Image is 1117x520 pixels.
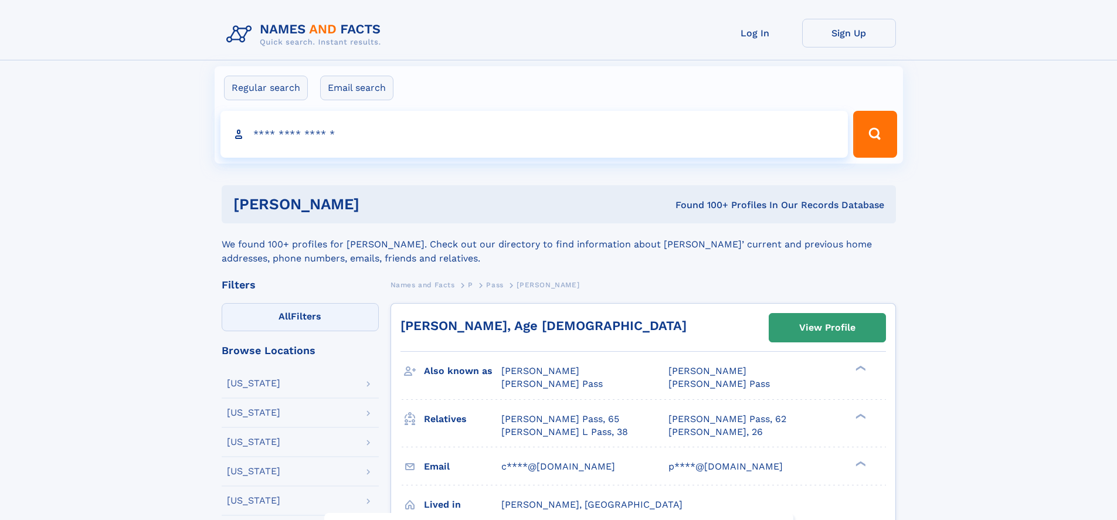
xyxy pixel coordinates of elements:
[668,413,786,426] a: [PERSON_NAME] Pass, 62
[769,314,885,342] a: View Profile
[222,345,379,356] div: Browse Locations
[424,361,501,381] h3: Also known as
[799,314,855,341] div: View Profile
[320,76,393,100] label: Email search
[517,199,884,212] div: Found 100+ Profiles In Our Records Database
[224,76,308,100] label: Regular search
[853,365,867,372] div: ❯
[424,457,501,477] h3: Email
[486,281,503,289] span: Pass
[486,277,503,292] a: Pass
[501,413,619,426] a: [PERSON_NAME] Pass, 65
[279,311,291,322] span: All
[227,379,280,388] div: [US_STATE]
[227,408,280,417] div: [US_STATE]
[222,303,379,331] label: Filters
[468,281,473,289] span: P
[227,467,280,476] div: [US_STATE]
[853,412,867,420] div: ❯
[501,378,603,389] span: [PERSON_NAME] Pass
[853,111,897,158] button: Search Button
[802,19,896,47] a: Sign Up
[400,318,687,333] a: [PERSON_NAME], Age [DEMOGRAPHIC_DATA]
[424,495,501,515] h3: Lived in
[668,426,763,439] a: [PERSON_NAME], 26
[233,197,518,212] h1: [PERSON_NAME]
[668,365,746,376] span: [PERSON_NAME]
[391,277,455,292] a: Names and Facts
[708,19,802,47] a: Log In
[517,281,579,289] span: [PERSON_NAME]
[222,223,896,266] div: We found 100+ profiles for [PERSON_NAME]. Check out our directory to find information about [PERS...
[668,378,770,389] span: [PERSON_NAME] Pass
[424,409,501,429] h3: Relatives
[220,111,848,158] input: search input
[222,19,391,50] img: Logo Names and Facts
[501,426,628,439] a: [PERSON_NAME] L Pass, 38
[227,496,280,505] div: [US_STATE]
[468,277,473,292] a: P
[853,460,867,467] div: ❯
[501,499,683,510] span: [PERSON_NAME], [GEOGRAPHIC_DATA]
[501,365,579,376] span: [PERSON_NAME]
[227,437,280,447] div: [US_STATE]
[222,280,379,290] div: Filters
